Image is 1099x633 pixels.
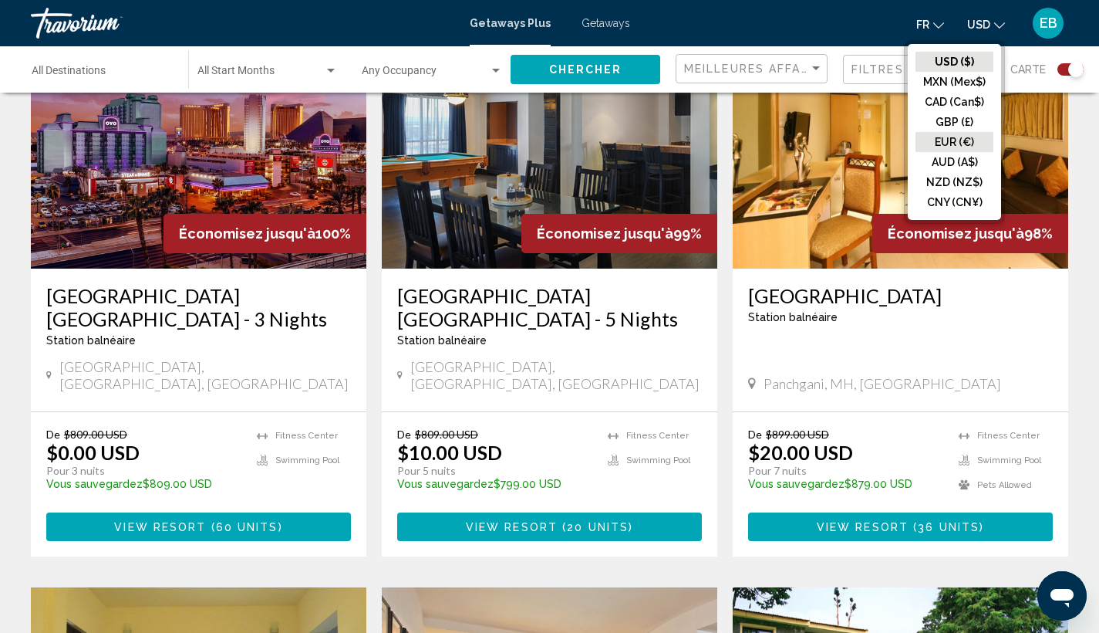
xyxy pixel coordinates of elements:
[872,214,1068,253] div: 98%
[967,19,990,31] span: USD
[977,431,1040,441] span: Fitness Center
[382,22,717,269] img: RM79I01X.jpg
[466,521,558,533] span: View Resort
[397,478,592,490] p: $799.00 USD
[46,334,136,347] span: Station balnéaire
[46,478,143,490] span: Vous sauvegardez
[31,8,454,39] a: Travorium
[915,192,993,212] button: CNY (CN¥)
[397,441,502,464] p: $10.00 USD
[733,22,1068,269] img: C909I01X.jpg
[684,63,823,76] mat-select: Sort by
[748,311,838,323] span: Station balnéaire
[977,480,1032,490] span: Pets Allowed
[915,52,993,72] button: USD ($)
[164,214,366,253] div: 100%
[46,284,351,330] a: [GEOGRAPHIC_DATA] [GEOGRAPHIC_DATA] - 3 Nights
[915,152,993,172] button: AUD (A$)
[748,284,1053,307] a: [GEOGRAPHIC_DATA]
[179,225,315,242] span: Économisez jusqu'à
[275,455,339,465] span: Swimming Pool
[748,464,943,478] p: Pour 7 nuits
[684,63,830,75] span: Meilleures affaires
[59,358,351,392] span: [GEOGRAPHIC_DATA], [GEOGRAPHIC_DATA], [GEOGRAPHIC_DATA]
[470,17,551,29] a: Getaways Plus
[397,428,411,441] span: De
[549,64,622,76] span: Chercher
[397,334,487,347] span: Station balnéaire
[410,358,702,392] span: [GEOGRAPHIC_DATA], [GEOGRAPHIC_DATA], [GEOGRAPHIC_DATA]
[888,225,1024,242] span: Économisez jusqu'à
[46,513,351,541] button: View Resort(60 units)
[748,513,1053,541] button: View Resort(36 units)
[748,428,762,441] span: De
[216,521,278,533] span: 60 units
[397,513,702,541] button: View Resort(20 units)
[558,521,633,533] span: ( )
[206,521,282,533] span: ( )
[916,19,929,31] span: fr
[916,13,944,36] button: Change language
[397,464,592,478] p: Pour 5 nuits
[748,478,844,490] span: Vous sauvegardez
[397,284,702,330] a: [GEOGRAPHIC_DATA] [GEOGRAPHIC_DATA] - 5 Nights
[1037,571,1087,621] iframe: Bouton de lancement de la fenêtre de messagerie
[114,521,206,533] span: View Resort
[915,112,993,132] button: GBP (£)
[1010,59,1046,80] span: Carte
[977,455,1041,465] span: Swimming Pool
[909,521,984,533] span: ( )
[748,478,943,490] p: $879.00 USD
[748,441,853,464] p: $20.00 USD
[915,132,993,152] button: EUR (€)
[46,441,140,464] p: $0.00 USD
[764,375,1001,392] span: Panchgani, MH, [GEOGRAPHIC_DATA]
[915,172,993,192] button: NZD (NZ$)
[46,464,241,478] p: Pour 3 nuits
[626,431,689,441] span: Fitness Center
[626,455,690,465] span: Swimming Pool
[537,225,673,242] span: Économisez jusqu'à
[64,428,127,441] span: $809.00 USD
[967,13,1005,36] button: Change currency
[46,478,241,490] p: $809.00 USD
[415,428,478,441] span: $809.00 USD
[567,521,629,533] span: 20 units
[1040,15,1057,31] span: EB
[843,54,995,86] button: Filter
[511,55,660,83] button: Chercher
[46,428,60,441] span: De
[31,22,366,269] img: RM79E01X.jpg
[397,478,494,490] span: Vous sauvegardez
[851,63,904,76] span: Filtres
[582,17,630,29] a: Getaways
[918,521,979,533] span: 36 units
[915,72,993,92] button: MXN (Mex$)
[275,431,338,441] span: Fitness Center
[766,428,829,441] span: $899.00 USD
[1028,7,1068,39] button: User Menu
[817,521,909,533] span: View Resort
[915,92,993,112] button: CAD (Can$)
[521,214,717,253] div: 99%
